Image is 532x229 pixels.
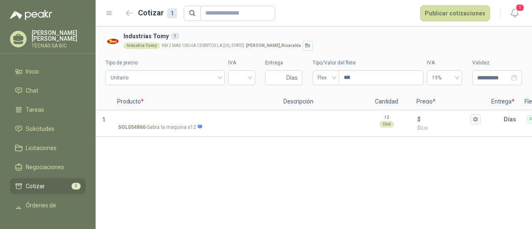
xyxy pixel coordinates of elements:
label: IVA [228,59,255,67]
a: Órdenes de Compra [10,197,86,222]
p: TECNAS SA BIC [32,43,86,48]
p: Días [504,111,520,128]
div: Industria Tomy [123,42,160,49]
a: Negociaciones [10,159,86,175]
a: Inicio [10,64,86,79]
label: Entrega [265,59,303,67]
span: Órdenes de Compra [26,201,78,219]
h3: Industrias Tomy [123,32,519,41]
span: Negociaciones [26,163,64,172]
button: $$0,00 [470,114,480,124]
p: Cantidad [362,94,411,110]
span: 0 [420,125,428,131]
span: Días [286,71,298,85]
span: Cotizar [26,182,45,191]
div: 1 [170,33,180,39]
strong: SOL054860 [118,123,145,131]
span: Chat [26,86,38,95]
a: Licitaciones [10,140,86,156]
label: Tipo/Valor del flete [313,59,424,67]
label: IVA [427,59,462,67]
p: 12 [384,114,389,121]
button: 1 [507,6,522,21]
input: SOL054860-Sabra la maquina x12 [118,116,273,123]
p: $ [417,124,480,132]
span: Inicio [26,67,39,76]
p: $ [417,115,421,124]
span: Tareas [26,105,44,114]
h2: Cotizar [138,7,177,19]
p: [PERSON_NAME] [PERSON_NAME] [32,30,86,42]
p: Descripción [278,94,362,110]
span: 19% [432,71,457,84]
span: ,00 [423,126,428,131]
div: Und [379,121,394,128]
span: Flex [318,71,334,84]
p: Producto [112,94,278,110]
span: 1 [102,116,106,123]
span: Licitaciones [26,143,57,153]
a: Chat [10,83,86,98]
span: 5 [71,183,81,190]
strong: [PERSON_NAME] , Risaralda [246,43,301,48]
div: 1 [167,8,177,18]
label: Validez [472,59,522,67]
span: Unitario [111,71,220,84]
a: Tareas [10,102,86,118]
button: Publicar cotizaciones [420,5,490,21]
img: Company Logo [106,34,120,49]
label: Tipo de precio [106,59,225,67]
span: Solicitudes [26,124,54,133]
p: Entrega [486,94,520,110]
a: Solicitudes [10,121,86,137]
span: 1 [515,4,525,12]
input: $$0,00 [422,116,469,122]
p: KM 2 MAS 100 vIA CERRITOS LA [US_STATE] - [162,44,301,48]
p: Precio [411,94,486,110]
img: Logo peakr [10,10,52,20]
a: Cotizar5 [10,178,86,194]
p: - Sabra la maquina x12 [118,123,203,131]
